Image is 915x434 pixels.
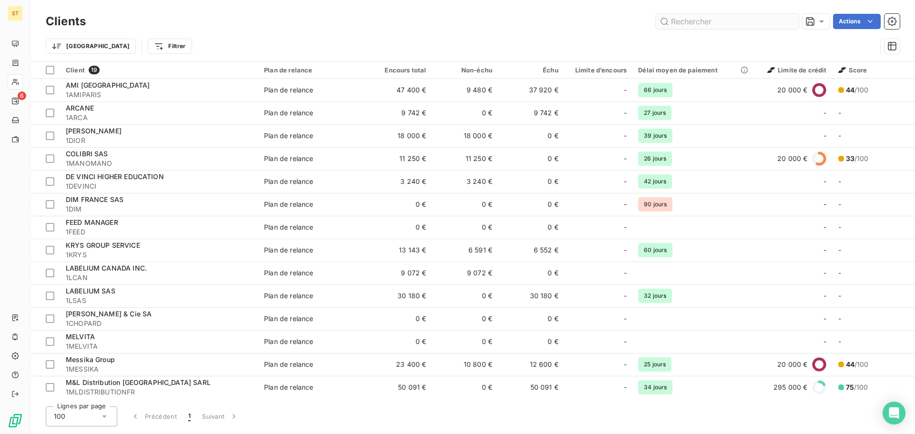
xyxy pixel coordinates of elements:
span: - [838,314,841,323]
span: 1 [188,412,191,421]
span: 25 jours [638,357,671,372]
span: 32 jours [638,289,672,303]
span: - [624,337,627,346]
span: AMI [GEOGRAPHIC_DATA] [66,81,150,89]
span: 20 000 € [777,154,807,163]
span: - [838,131,841,140]
span: 1ARCA [66,113,253,122]
td: 0 € [498,124,564,147]
span: DE VINCI HIGHER EDUCATION [66,172,164,181]
span: - [624,108,627,118]
td: 0 € [432,284,498,307]
div: Open Intercom Messenger [883,402,905,424]
td: 0 € [366,216,432,239]
span: LABELIUM SAS [66,287,115,295]
span: DIM FRANCE SAS [66,195,123,203]
td: 37 920 € [498,79,564,101]
div: Plan de relance [264,314,313,323]
td: 0 € [498,193,564,216]
td: 0 € [366,193,432,216]
span: 42 jours [638,174,672,189]
button: Précédent [125,406,183,426]
td: 30 180 € [498,284,564,307]
span: 100 [54,412,65,421]
span: - [838,177,841,185]
span: - [838,269,841,277]
td: 9 072 € [366,262,432,284]
td: 0 € [498,216,564,239]
div: Encours total [372,66,427,74]
span: Limite de crédit [767,66,826,74]
td: 47 400 € [366,79,432,101]
span: - [838,200,841,208]
span: 44 [846,86,854,94]
span: 1FEED [66,227,253,237]
td: 0 € [432,307,498,330]
span: - [823,222,826,232]
span: /100 [846,154,869,163]
td: 9 072 € [432,262,498,284]
span: - [823,291,826,301]
div: Non-échu [437,66,492,74]
div: Plan de relance [264,337,313,346]
span: - [823,314,826,323]
td: 0 € [498,330,564,353]
div: ST [8,6,23,21]
span: 20 000 € [777,85,807,95]
span: Messika Group [66,355,115,363]
span: 1MANOMANO [66,159,253,168]
td: 0 € [498,170,564,193]
span: 34 jours [638,380,672,394]
td: 18 000 € [432,124,498,147]
span: - [624,245,627,255]
td: 3 240 € [366,170,432,193]
span: 90 jours [638,197,672,212]
div: Délai moyen de paiement [638,66,750,74]
span: - [838,109,841,117]
span: MELVITA [66,333,95,341]
td: 0 € [432,330,498,353]
span: - [823,200,826,209]
div: Plan de relance [264,154,313,163]
div: Plan de relance [264,200,313,209]
span: 1MESSIKA [66,364,253,374]
span: - [624,177,627,186]
span: 66 jours [638,83,672,97]
td: 0 € [498,147,564,170]
td: 0 € [366,307,432,330]
span: /100 [846,85,869,95]
div: Échu [504,66,559,74]
span: 1KRYS [66,250,253,260]
span: /100 [846,383,868,392]
span: - [624,200,627,209]
span: [PERSON_NAME] [66,127,122,135]
td: 3 240 € [432,170,498,193]
span: - [838,337,841,345]
div: Plan de relance [264,360,313,369]
span: 1MELVITA [66,342,253,351]
span: 60 jours [638,243,672,257]
td: 0 € [366,330,432,353]
td: 11 250 € [432,147,498,170]
div: Plan de relance [264,177,313,186]
td: 50 091 € [498,376,564,399]
span: - [823,177,826,186]
td: 0 € [432,193,498,216]
span: Client [66,66,85,74]
td: 50 091 € [366,376,432,399]
div: Plan de relance [264,245,313,255]
span: - [624,268,627,278]
span: ARCANE [66,104,94,112]
td: 0 € [432,376,498,399]
span: - [838,246,841,254]
span: 1LCAN [66,273,253,283]
td: 11 250 € [366,147,432,170]
span: 1LSAS [66,296,253,305]
span: - [624,291,627,301]
td: 13 143 € [366,239,432,262]
div: Plan de relance [264,222,313,232]
img: Logo LeanPay [8,413,23,428]
td: 12 600 € [498,353,564,376]
span: 26 jours [638,151,672,166]
span: Score [838,66,867,74]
